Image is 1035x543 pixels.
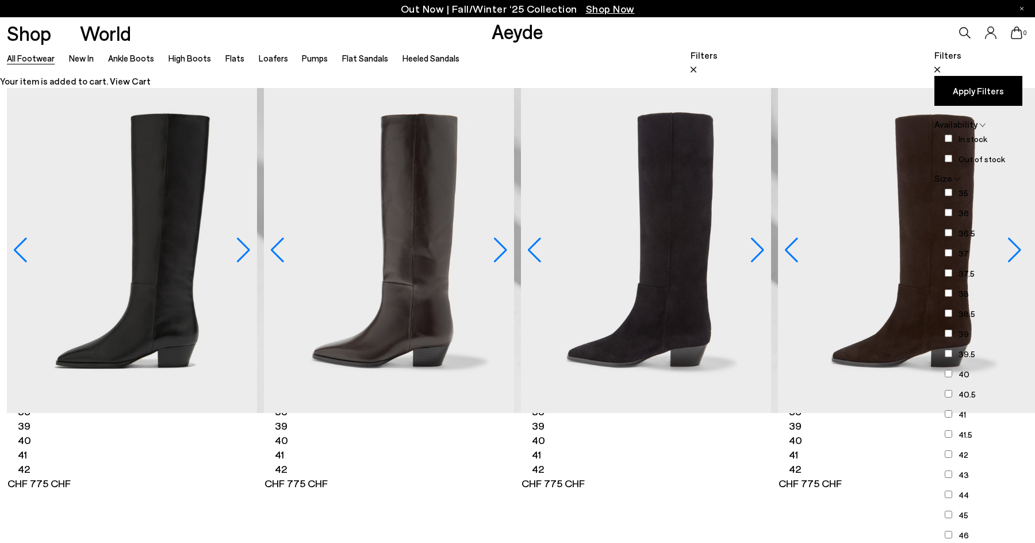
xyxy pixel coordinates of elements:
label: 43 [959,469,969,481]
label: 40.5 [959,388,976,400]
a: Medea Knee-High Boots Medea Knee-High Boots Medea Knee-High Boots Medea Knee-High Boots Medea Kne... [7,88,256,412]
a: High Boots [168,53,211,63]
a: New In [69,53,94,63]
label: Out of stock [959,153,1005,165]
img: Medea Knee-High Boots [7,88,256,412]
a: All Footwear [7,53,55,63]
img: Medea Knee-High Boots [264,88,514,412]
a: Aeyde [492,19,543,43]
a: Flats [225,53,244,63]
li: 40 [275,433,328,448]
label: 39.5 [959,348,975,360]
label: 45 [959,509,968,521]
a: Medea Suede Knee-High Boots Medea Suede Knee-High Boots [778,88,1028,412]
label: 40 [959,368,969,380]
label: 46 [959,529,969,541]
ul: variant [275,376,328,476]
label: 36 [959,207,969,219]
button: Apply Filters [934,76,1022,106]
span: Availability [934,118,977,129]
li: 39 [275,419,328,433]
li: 39 [532,419,585,433]
a: Medea 36 37 38 39 40 41 42 CHF 775 CHF [264,413,513,439]
label: In stock [959,133,987,145]
p: Out Now | Fall/Winter ‘25 Collection [401,2,635,16]
label: 37 [959,247,969,259]
li: 39 [789,419,842,433]
label: 39 [959,328,969,340]
label: 36.5 [959,227,975,239]
img: Medea Knee-High Boots [514,88,764,412]
a: Heeled Sandals [402,53,459,63]
a: World [80,23,131,43]
li: 40 [532,433,585,448]
img: Medea Suede Knee-High Boots [521,88,770,412]
a: Medea Knee-High Boots Medea Knee-High Boots Medea Knee-High Boots Medea Knee-High Boots [264,88,514,412]
ul: variant [18,376,71,476]
img: Medea Suede Knee-High Boots [771,88,1021,412]
img: Medea Knee-High Boots [257,88,507,412]
label: 41.5 [959,429,972,441]
a: Shop [7,23,51,43]
label: 41 [959,408,966,420]
ul: variant [789,376,842,476]
label: 44 [959,489,969,501]
a: Medea 36 37 38 39 40 41 42 CHF 775 CHF [7,413,256,439]
li: 39 [18,419,71,433]
img: Medea Suede Knee-High Boots [778,88,1028,412]
span: Filters [934,49,961,60]
ul: variant [532,376,585,476]
span: Navigate to /collections/new-in [586,2,635,15]
label: 35 [959,187,968,199]
span: Size [934,173,952,183]
a: Ankle Boots [108,53,154,63]
span: Filters [691,49,718,60]
li: 40 [18,433,71,448]
label: 38.5 [959,308,975,320]
label: 37.5 [959,267,975,280]
a: Loafers [259,53,288,63]
a: Flat Sandals [342,53,388,63]
li: 40 [789,433,842,448]
a: Medea 36 37 38 39 40 41 42 CHF 775 CHF [779,413,1028,439]
a: Medea Suede Knee-High Boots Medea Suede Knee-High Boots Medea Suede Knee-High Boots [521,88,770,412]
a: Medea 36 37 38 39 40 41 42 CHF 775 CHF [522,413,770,439]
a: View Cart [110,75,151,86]
label: 38 [959,288,969,300]
a: 0 [1011,26,1022,39]
span: 0 [1022,30,1028,36]
a: Pumps [302,53,328,63]
label: 42 [959,449,968,461]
